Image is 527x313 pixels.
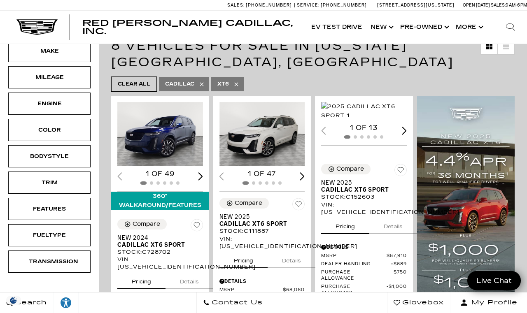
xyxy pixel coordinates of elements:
button: Compare Vehicle [219,198,269,209]
a: Red [PERSON_NAME] Cadillac, Inc. [82,19,299,35]
a: Glovebox [387,292,450,313]
a: New 2025Cadillac XT6 Sport [321,179,407,193]
a: Explore your accessibility options [54,292,79,313]
button: More [452,11,486,44]
span: $1,000 [387,284,407,296]
div: Next slide [402,127,407,134]
button: details tab [166,271,213,289]
div: FueltypeFueltype [8,224,91,246]
span: Search [13,297,47,308]
span: Contact Us [210,297,263,308]
span: $67,910 [387,253,407,259]
a: MSRP $67,910 [321,253,407,259]
img: 2025 Cadillac XT6 Sport 1 [219,102,305,166]
span: Cadillac XT6 Sport [219,220,299,227]
span: Cadillac [165,79,194,89]
span: New 2025 [321,179,401,186]
span: [PHONE_NUMBER] [321,2,367,8]
div: Make [29,46,70,56]
div: FeaturesFeatures [8,198,91,220]
a: New 2024Cadillac XT6 Sport [117,234,203,248]
div: 1 of 13 [321,123,407,132]
div: Features [29,204,70,213]
div: VIN: [US_VEHICLE_IDENTIFICATION_NUMBER] [117,256,203,271]
span: Dealer Handling [321,261,391,267]
img: 2025 Cadillac XT6 Sport 1 [321,102,407,120]
button: Compare Vehicle [117,219,167,230]
button: pricing tab [117,271,166,289]
a: New [366,11,396,44]
a: Service: [PHONE_NUMBER] [294,3,369,7]
a: MSRP $68,060 [219,287,305,293]
span: Purchase Allowance [321,269,392,282]
span: Sales: [227,2,245,8]
a: Live Chat [467,271,521,290]
a: Pre-Owned [396,11,452,44]
img: Cadillac Dark Logo with Cadillac White Text [16,19,58,35]
div: Mileage [29,73,70,82]
div: Transmission [29,257,70,266]
button: Compare Vehicle [321,164,371,174]
div: EngineEngine [8,93,91,115]
img: 2024 Cadillac XT6 Sport 1 [117,102,203,166]
div: Stock : C728702 [117,248,203,256]
div: Pricing Details - New 2025 Cadillac XT6 Sport [321,243,407,251]
span: My Profile [468,297,518,308]
a: Sales: [PHONE_NUMBER] [227,3,294,7]
div: TrimTrim [8,172,91,194]
div: Engine [29,99,70,108]
span: Cadillac XT6 Sport [321,186,401,193]
button: details tab [268,250,315,268]
div: ColorColor [8,119,91,141]
div: VIN: [US_VEHICLE_IDENTIFICATION_NUMBER] [219,235,305,250]
img: Opt-Out Icon [4,296,23,305]
div: 1 / 2 [321,102,407,120]
button: pricing tab [219,250,268,268]
div: 1 of 49 [117,169,203,179]
button: Save Vehicle [292,198,305,213]
section: Click to Open Cookie Consent Modal [4,296,23,305]
span: XT6 [217,79,229,89]
span: New 2024 [117,234,197,241]
span: Service: [297,2,319,8]
a: Purchase Allowance $750 [321,269,407,282]
div: MakeMake [8,40,91,62]
div: Compare [133,220,160,228]
span: New 2025 [219,213,299,220]
button: pricing tab [321,216,369,234]
div: TransmissionTransmission [8,250,91,273]
a: Grid View [481,38,497,54]
span: Sales: [491,2,506,8]
span: Clear All [118,79,150,89]
a: New 2025Cadillac XT6 Sport [219,213,305,227]
div: Next slide [198,172,203,180]
div: Bodystyle [29,152,70,161]
div: BodystyleBodystyle [8,145,91,167]
button: Save Vehicle [394,164,407,179]
button: details tab [369,216,417,234]
span: Live Chat [472,276,516,285]
span: 9 AM-6 PM [506,2,527,8]
div: Fueltype [29,231,70,240]
span: Cadillac XT6 Sport [117,241,197,248]
div: 1 / 2 [117,102,203,166]
span: MSRP [219,287,283,293]
span: Glovebox [400,297,444,308]
span: Red [PERSON_NAME] Cadillac, Inc. [82,18,293,36]
div: Stock : C152603 [321,193,407,201]
a: Dealer Handling $689 [321,261,407,267]
div: 1 / 2 [219,102,305,166]
button: Open user profile menu [450,292,527,313]
div: Color [29,125,70,134]
span: $750 [392,269,407,282]
div: Compare [336,165,364,173]
div: Next slide [300,172,305,180]
div: Trim [29,178,70,187]
a: EV Test Drive [307,11,366,44]
button: Save Vehicle [191,219,203,234]
span: [PHONE_NUMBER] [246,2,292,8]
span: Open [DATE] [463,2,490,8]
div: Compare [235,199,262,207]
div: 1 of 47 [219,169,305,179]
